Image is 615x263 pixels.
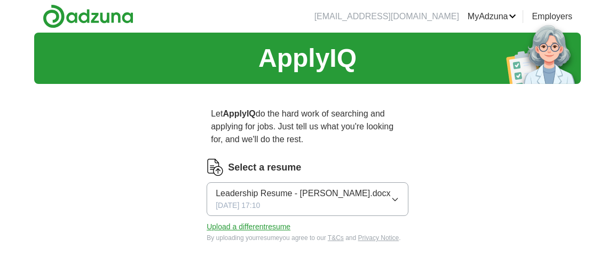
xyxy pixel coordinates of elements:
strong: ApplyIQ [223,109,255,118]
li: [EMAIL_ADDRESS][DOMAIN_NAME] [314,10,459,23]
a: Privacy Notice [358,234,399,242]
div: By uploading your resume you agree to our and . [207,233,408,243]
img: CV Icon [207,159,224,176]
a: T&Cs [328,234,344,242]
h1: ApplyIQ [258,39,357,78]
a: MyAdzuna [468,10,517,23]
button: Leadership Resume - [PERSON_NAME].docx[DATE] 17:10 [207,182,408,216]
img: Adzuna logo [43,4,133,28]
label: Select a resume [228,160,301,175]
span: Leadership Resume - [PERSON_NAME].docx [216,187,390,200]
a: Employers [532,10,572,23]
span: [DATE] 17:10 [216,200,260,211]
button: Upload a differentresume [207,221,290,233]
p: Let do the hard work of searching and applying for jobs. Just tell us what you're looking for, an... [207,103,408,150]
